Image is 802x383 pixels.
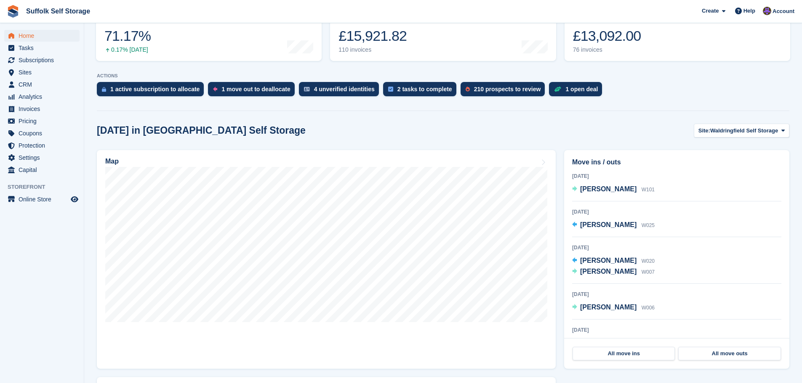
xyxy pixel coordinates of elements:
span: Pricing [19,115,69,127]
span: Account [773,7,794,16]
button: Site: Waldringfield Self Storage [694,124,789,137]
a: 1 move out to deallocate [208,82,298,100]
span: Settings [19,152,69,164]
p: ACTIONS [97,73,789,79]
span: [PERSON_NAME] [580,221,637,228]
span: W006 [642,305,655,311]
div: 110 invoices [338,46,407,53]
div: 0.17% [DATE] [104,46,151,53]
a: Awaiting payment £13,092.00 76 invoices [565,8,790,61]
span: W020 [642,258,655,264]
div: 1 move out to deallocate [221,86,290,92]
span: Protection [19,140,69,151]
a: menu [4,79,80,90]
a: menu [4,152,80,164]
a: menu [4,140,80,151]
img: active_subscription_to_allocate_icon-d502201f5373d7db506a760aba3b589e785aa758c864c3986d89f69b8ff3... [102,87,106,92]
a: All move outs [678,347,781,360]
span: [PERSON_NAME] [580,304,637,311]
div: 1 open deal [565,86,598,92]
a: menu [4,30,80,42]
div: 76 invoices [573,46,641,53]
span: W025 [642,222,655,228]
span: Online Store [19,193,69,205]
a: menu [4,115,80,127]
h2: Map [105,158,119,165]
span: Invoices [19,103,69,115]
div: [DATE] [572,326,781,334]
span: Storefront [8,183,84,191]
span: Waldringfield Self Storage [710,127,778,135]
a: Suffolk Self Storage [23,4,93,18]
span: [PERSON_NAME] [580,268,637,275]
span: Create [702,7,719,15]
div: £13,092.00 [573,27,641,45]
img: deal-1b604bf984904fb50ccaf53a9ad4b4a5d6e5aea283cecdc64d6e3604feb123c2.svg [554,86,561,92]
div: [DATE] [572,291,781,298]
a: 1 open deal [549,82,606,100]
img: prospect-51fa495bee0391a8d652442698ab0144808aea92771e9ea1ae160a38d050c398.svg [466,87,470,92]
a: All move ins [573,347,675,360]
div: [DATE] [572,208,781,216]
a: [PERSON_NAME] W020 [572,256,655,267]
span: Capital [19,164,69,176]
img: task-75834270c22a3079a89374b754ae025e5fb1db73e45f91037f5363f120a921f8.svg [388,87,393,92]
a: Occupancy 71.17% 0.17% [DATE] [96,8,322,61]
div: 4 unverified identities [314,86,375,92]
a: 1 active subscription to allocate [97,82,208,100]
h2: Move ins / outs [572,157,781,167]
img: verify_identity-adf6edd0f0f0b5bbfe63781bf79b02c33cf7c696d77639b501bdc392416b5a36.svg [304,87,310,92]
a: [PERSON_NAME] W007 [572,267,655,277]
h2: [DATE] in [GEOGRAPHIC_DATA] Self Storage [97,125,306,136]
a: Preview store [69,194,80,204]
span: Tasks [19,42,69,54]
a: menu [4,164,80,176]
a: [PERSON_NAME] W006 [572,302,655,313]
div: 210 prospects to review [474,86,541,92]
span: Analytics [19,91,69,103]
a: menu [4,42,80,54]
a: [PERSON_NAME] W025 [572,220,655,231]
div: £15,921.82 [338,27,407,45]
div: [DATE] [572,172,781,180]
span: Home [19,30,69,42]
a: menu [4,54,80,66]
a: 4 unverified identities [299,82,383,100]
img: move_outs_to_deallocate_icon-f764333ba52eb49d3ac5e1228854f67142a1ed5810a6f6cc68b1a99e826820c5.svg [213,87,217,92]
img: stora-icon-8386f47178a22dfd0bd8f6a31ec36ba5ce8667c1dd55bd0f319d3a0aa187defe.svg [7,5,19,18]
span: Sites [19,66,69,78]
a: menu [4,66,80,78]
img: Emma [763,7,771,15]
span: [PERSON_NAME] [580,257,637,264]
a: 210 prospects to review [461,82,549,100]
a: 2 tasks to complete [383,82,461,100]
span: Coupons [19,127,69,139]
div: 71.17% [104,27,151,45]
span: W101 [642,187,655,193]
span: [PERSON_NAME] [580,185,637,193]
div: 2 tasks to complete [397,86,452,92]
span: Help [743,7,755,15]
div: 1 active subscription to allocate [110,86,200,92]
div: [DATE] [572,244,781,251]
a: Month-to-date sales £15,921.82 110 invoices [330,8,556,61]
span: W007 [642,269,655,275]
a: [PERSON_NAME] W101 [572,184,655,195]
a: menu [4,127,80,139]
a: menu [4,91,80,103]
span: Site: [698,127,710,135]
span: CRM [19,79,69,90]
span: Subscriptions [19,54,69,66]
a: menu [4,193,80,205]
a: Map [97,150,556,369]
a: menu [4,103,80,115]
